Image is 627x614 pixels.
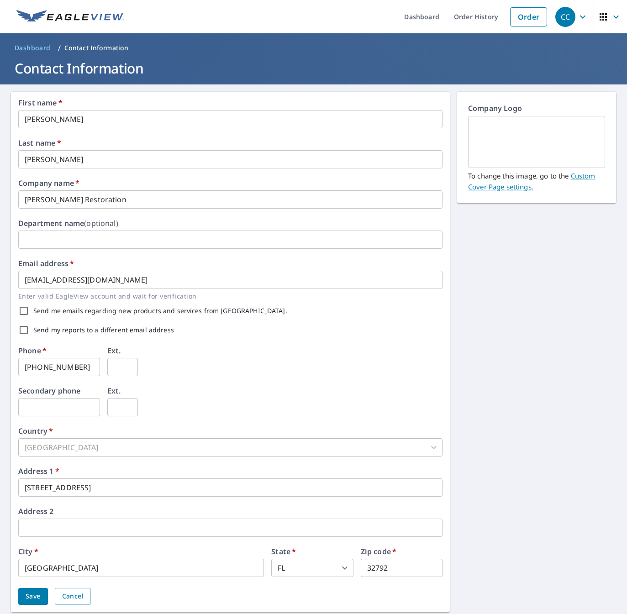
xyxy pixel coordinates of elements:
[11,59,616,78] h1: Contact Information
[555,7,575,27] div: CC
[15,43,51,52] span: Dashboard
[55,588,91,605] button: Cancel
[107,347,121,354] label: Ext.
[271,559,353,577] div: FL
[16,10,124,24] img: EV Logo
[33,308,287,314] label: Send me emails regarding new products and services from [GEOGRAPHIC_DATA].
[510,7,547,26] a: Order
[18,508,53,515] label: Address 2
[11,41,54,55] a: Dashboard
[18,347,47,354] label: Phone
[18,220,118,227] label: Department name
[361,548,397,555] label: Zip code
[271,548,296,555] label: State
[18,260,74,267] label: Email address
[18,438,443,457] div: [GEOGRAPHIC_DATA]
[18,99,63,106] label: First name
[26,591,41,602] span: Save
[18,588,48,605] button: Save
[468,103,605,116] p: Company Logo
[479,117,594,167] img: EmptyCustomerLogo.png
[468,168,605,192] p: To change this image, go to the
[18,548,38,555] label: City
[62,591,84,602] span: Cancel
[64,43,129,52] p: Contact Information
[107,387,121,394] label: Ext.
[84,218,118,228] b: (optional)
[18,427,53,435] label: Country
[18,179,79,187] label: Company name
[18,387,80,394] label: Secondary phone
[18,467,59,475] label: Address 1
[18,291,436,301] p: Enter valid EagleView account and wait for verification
[33,327,174,333] label: Send my reports to a different email address
[58,42,61,53] li: /
[11,41,616,55] nav: breadcrumb
[18,139,61,147] label: Last name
